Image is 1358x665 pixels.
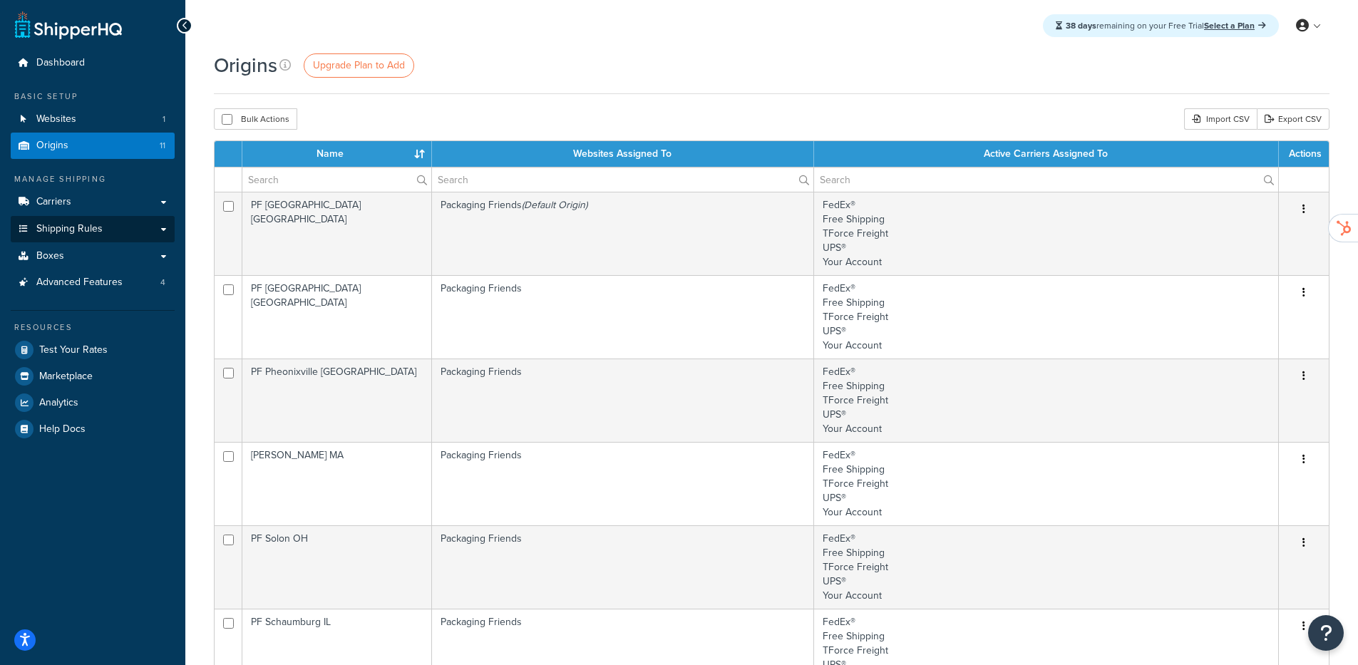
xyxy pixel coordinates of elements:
li: Websites [11,106,175,133]
a: Carriers [11,189,175,215]
td: PF [GEOGRAPHIC_DATA] [GEOGRAPHIC_DATA] [242,275,432,359]
div: Resources [11,321,175,334]
span: Advanced Features [36,277,123,289]
div: Basic Setup [11,91,175,103]
input: Search [432,167,813,192]
a: ShipperHQ Home [15,11,122,39]
span: Shipping Rules [36,223,103,235]
div: Manage Shipping [11,173,175,185]
td: [PERSON_NAME] MA [242,442,432,525]
span: 4 [160,277,165,289]
i: (Default Origin) [522,197,587,212]
a: Websites 1 [11,106,175,133]
input: Search [242,167,431,192]
span: Dashboard [36,57,85,69]
td: Packaging Friends [432,359,814,442]
a: Shipping Rules [11,216,175,242]
a: Select a Plan [1204,19,1266,32]
strong: 38 days [1066,19,1096,32]
span: Marketplace [39,371,93,383]
a: Marketplace [11,364,175,389]
td: Packaging Friends [432,525,814,609]
td: PF Pheonixville [GEOGRAPHIC_DATA] [242,359,432,442]
td: FedEx® Free Shipping TForce Freight UPS® Your Account [814,525,1279,609]
div: Import CSV [1184,108,1257,130]
a: Test Your Rates [11,337,175,363]
a: Help Docs [11,416,175,442]
button: Open Resource Center [1308,615,1344,651]
span: Origins [36,140,68,152]
span: Upgrade Plan to Add [313,58,405,73]
li: Advanced Features [11,269,175,296]
div: remaining on your Free Trial [1043,14,1279,37]
a: Dashboard [11,50,175,76]
td: Packaging Friends [432,192,814,275]
td: PF [GEOGRAPHIC_DATA] [GEOGRAPHIC_DATA] [242,192,432,275]
li: Origins [11,133,175,159]
th: Websites Assigned To [432,141,814,167]
td: PF Solon OH [242,525,432,609]
h1: Origins [214,51,277,79]
a: Analytics [11,390,175,416]
th: Name : activate to sort column ascending [242,141,432,167]
button: Bulk Actions [214,108,297,130]
span: Carriers [36,196,71,208]
td: FedEx® Free Shipping TForce Freight UPS® Your Account [814,359,1279,442]
td: FedEx® Free Shipping TForce Freight UPS® Your Account [814,192,1279,275]
a: Advanced Features 4 [11,269,175,296]
span: Analytics [39,397,78,409]
input: Search [814,167,1278,192]
th: Actions [1279,141,1329,167]
th: Active Carriers Assigned To [814,141,1279,167]
a: Upgrade Plan to Add [304,53,414,78]
span: Help Docs [39,423,86,435]
a: Origins 11 [11,133,175,159]
td: Packaging Friends [432,275,814,359]
span: 11 [160,140,165,152]
a: Boxes [11,243,175,269]
span: Websites [36,113,76,125]
a: Export CSV [1257,108,1329,130]
span: 1 [163,113,165,125]
span: Test Your Rates [39,344,108,356]
span: Boxes [36,250,64,262]
td: FedEx® Free Shipping TForce Freight UPS® Your Account [814,275,1279,359]
td: FedEx® Free Shipping TForce Freight UPS® Your Account [814,442,1279,525]
td: Packaging Friends [432,442,814,525]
